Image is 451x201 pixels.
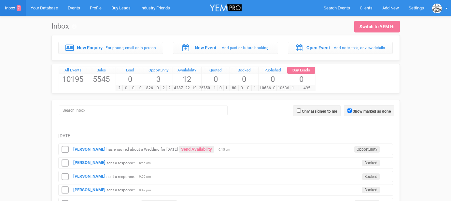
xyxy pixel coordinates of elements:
span: 6:56 am [139,161,155,165]
span: 3 [144,74,173,85]
span: Add New [382,6,399,10]
span: Booked [362,187,380,193]
span: 19 [191,85,198,91]
span: 0 [272,85,277,91]
span: 495 [299,85,315,91]
a: Quoted [202,67,230,74]
span: 0 [202,74,230,85]
span: 1 [251,85,258,91]
span: 826 [144,85,155,91]
small: Add note, task, or view details [334,45,385,50]
span: 10195 [59,74,87,85]
a: Open Event Add note, task, or view details [288,42,393,54]
span: Search Events [324,6,350,10]
span: 0 [155,85,161,91]
span: Opportunity [354,146,380,153]
small: Add past or future booking [222,45,269,50]
a: All Events [59,67,87,74]
a: [PERSON_NAME] [73,187,106,192]
span: 2 [161,85,167,91]
span: 10636 [258,85,272,91]
span: 9:47 pm [139,188,155,193]
a: [PERSON_NAME] [73,147,106,152]
a: New Event Add past or future booking [173,42,278,54]
a: Published [259,67,287,74]
span: Booked [362,173,380,180]
a: Availability [173,67,201,74]
div: Switch to YEM Hi [359,23,395,30]
span: 5545 [87,74,116,85]
span: 2 [116,85,123,91]
a: Switch to YEM Hi [354,21,400,32]
h1: Inbox [51,22,77,30]
span: 0 [259,74,287,85]
label: New Enquiry [77,44,103,51]
span: 80 [230,85,239,91]
a: Booked [230,67,258,74]
a: Buy Leads [287,67,316,74]
span: 10636 [276,85,290,91]
span: 26 [198,85,205,91]
a: [PERSON_NAME] [73,160,106,165]
span: 350 [201,85,212,91]
label: Open Event [306,44,330,51]
a: Lead [116,67,144,74]
a: [PERSON_NAME] [73,174,106,179]
label: New Event [195,44,217,51]
span: 0 [116,74,144,85]
span: 0 [218,85,224,91]
small: For phone, email or in-person [106,45,156,50]
img: data [432,4,442,13]
span: 7 [17,5,21,11]
span: 0 [245,85,252,91]
span: 1 [223,85,230,91]
small: sent a response: [106,160,135,165]
span: 1 [212,85,218,91]
small: has enquired about a Wedding for [DATE] [106,147,178,152]
label: Show marked as done [353,108,391,114]
span: 0 [130,85,137,91]
small: sent a response: [106,188,135,192]
span: 0 [238,85,245,91]
span: 0 [122,85,130,91]
a: Sales [87,67,116,74]
span: Clients [360,6,373,10]
span: 22 [184,85,191,91]
span: 0 [230,74,258,85]
span: 0 [137,85,144,91]
span: 1 [287,85,299,91]
input: Search Inbox [59,106,228,115]
span: 0 [287,74,316,85]
h5: [DATE] [58,133,393,138]
a: Opportunity [144,67,173,74]
span: 9:56 pm [139,174,155,179]
span: 12 [173,74,201,85]
span: 4287 [173,85,184,91]
span: 2 [166,85,173,91]
label: Only assigned to me [302,108,337,114]
a: New Enquiry For phone, email or in-person [58,42,163,54]
a: Send Availability [179,146,214,153]
span: 9:15 am [218,147,235,152]
span: Booked [362,160,380,166]
small: sent a response: [106,174,135,179]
